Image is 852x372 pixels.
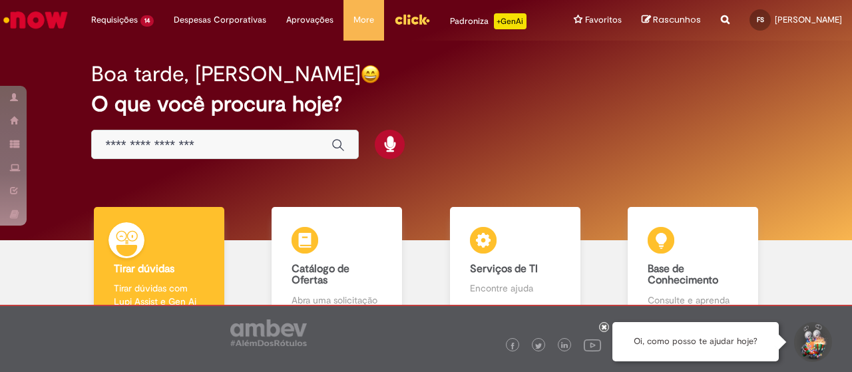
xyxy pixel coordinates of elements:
img: logo_footer_youtube.png [584,336,601,353]
a: Catálogo de Ofertas Abra uma solicitação [248,207,427,322]
div: Oi, como posso te ajudar hoje? [612,322,779,361]
p: Abra uma solicitação [292,293,382,307]
img: logo_footer_ambev_rotulo_gray.png [230,319,307,346]
div: Padroniza [450,13,527,29]
b: Base de Conhecimento [648,262,718,287]
span: [PERSON_NAME] [775,14,842,25]
a: Rascunhos [642,14,701,27]
span: Favoritos [585,13,622,27]
button: Iniciar Conversa de Suporte [792,322,832,362]
b: Serviços de TI [470,262,538,276]
img: logo_footer_twitter.png [535,343,542,349]
span: 14 [140,15,154,27]
img: ServiceNow [1,7,70,33]
p: Encontre ajuda [470,281,560,295]
p: Tirar dúvidas com Lupi Assist e Gen Ai [114,281,204,308]
a: Base de Conhecimento Consulte e aprenda [604,207,783,322]
img: click_logo_yellow_360x200.png [394,9,430,29]
p: Consulte e aprenda [648,293,738,307]
span: More [353,13,374,27]
span: FS [757,15,764,24]
span: Rascunhos [653,13,701,26]
a: Tirar dúvidas Tirar dúvidas com Lupi Assist e Gen Ai [70,207,248,322]
span: Despesas Corporativas [174,13,266,27]
img: happy-face.png [361,65,380,84]
h2: Boa tarde, [PERSON_NAME] [91,63,361,86]
img: logo_footer_facebook.png [509,343,516,349]
p: +GenAi [494,13,527,29]
h2: O que você procura hoje? [91,93,760,116]
b: Tirar dúvidas [114,262,174,276]
b: Catálogo de Ofertas [292,262,349,287]
span: Requisições [91,13,138,27]
img: logo_footer_linkedin.png [561,342,568,350]
span: Aprovações [286,13,333,27]
a: Serviços de TI Encontre ajuda [426,207,604,322]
